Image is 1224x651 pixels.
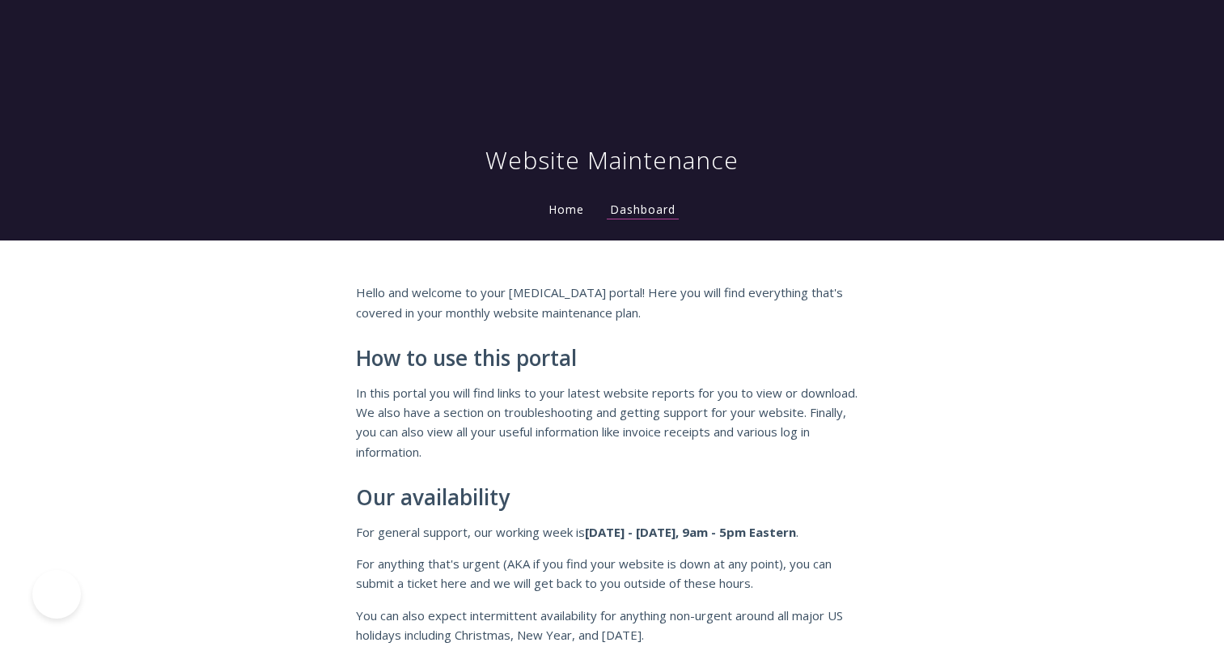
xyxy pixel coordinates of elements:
[545,202,587,217] a: Home
[356,606,869,645] p: You can also expect intermittent availability for anything non-urgent around all major US holiday...
[356,383,869,462] p: In this portal you will find links to your latest website reports for you to view or download. We...
[356,283,869,322] p: Hello and welcome to your [MEDICAL_DATA] portal! Here you will find everything that's covered in ...
[356,347,869,371] h2: How to use this portal
[356,486,869,510] h2: Our availability
[32,570,81,619] iframe: Toggle Customer Support
[585,524,796,540] strong: [DATE] - [DATE], 9am - 5pm Eastern
[607,202,679,219] a: Dashboard
[356,554,869,594] p: For anything that's urgent (AKA if you find your website is down at any point), you can submit a ...
[485,144,739,177] h1: Website Maintenance
[356,522,869,542] p: For general support, our working week is .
